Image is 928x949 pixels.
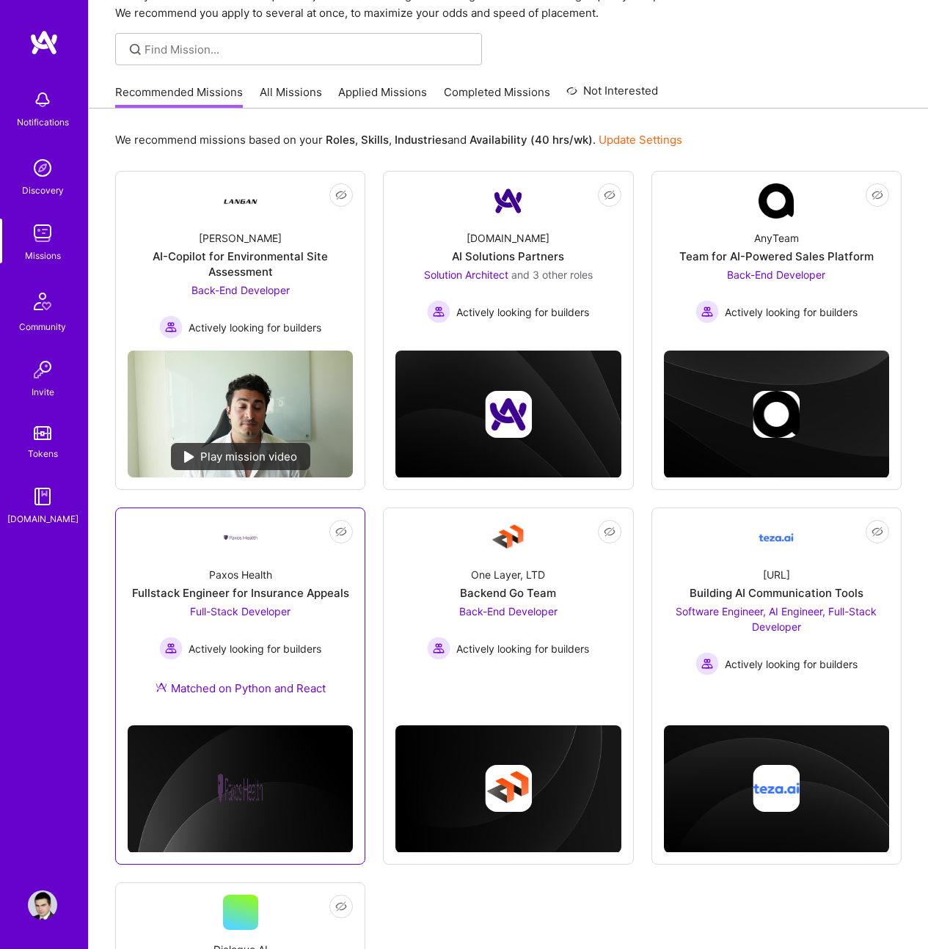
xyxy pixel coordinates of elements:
div: Play mission video [171,443,310,470]
div: Backend Go Team [460,585,556,601]
img: Company logo [753,391,800,438]
img: discovery [28,153,57,183]
div: AI-Copilot for Environmental Site Assessment [128,249,353,279]
a: Completed Missions [444,84,550,109]
img: teamwork [28,219,57,248]
p: We recommend missions based on your , , and . [115,132,682,147]
div: [PERSON_NAME] [199,230,282,246]
div: Building AI Communication Tools [690,585,863,601]
a: Company LogoPaxos HealthFullstack Engineer for Insurance AppealsFull-Stack Developer Actively loo... [128,520,353,714]
span: Back-End Developer [191,284,290,296]
a: Applied Missions [338,84,427,109]
img: Invite [28,355,57,384]
span: Solution Architect [424,268,508,281]
i: icon SearchGrey [127,41,144,58]
a: Update Settings [599,133,682,147]
a: User Avatar [24,890,61,920]
span: Actively looking for builders [456,304,589,320]
img: cover [664,351,889,478]
a: Company LogoOne Layer, LTDBackend Go TeamBack-End Developer Actively looking for buildersActively... [395,520,621,680]
div: [URL] [763,567,790,582]
img: Actively looking for builders [159,315,183,339]
img: Ateam Purple Icon [156,681,167,693]
img: Company Logo [491,520,526,555]
div: AI Solutions Partners [452,249,564,264]
img: Company Logo [491,183,526,219]
span: Actively looking for builders [189,641,321,656]
img: Actively looking for builders [695,300,719,323]
div: Community [19,319,66,334]
i: icon EyeClosed [604,526,615,538]
b: Availability (40 hrs/wk) [470,133,593,147]
div: Missions [25,248,61,263]
div: Paxos Health [209,567,272,582]
img: Company Logo [223,534,258,542]
div: [DOMAIN_NAME] [467,230,549,246]
img: Company logo [753,765,800,812]
span: Actively looking for builders [189,320,321,335]
b: Roles [326,133,355,147]
div: [DOMAIN_NAME] [7,511,78,527]
a: Company Logo[PERSON_NAME]AI-Copilot for Environmental Site AssessmentBack-End Developer Actively ... [128,183,353,339]
img: cover [128,725,353,853]
img: cover [395,351,621,478]
span: Actively looking for builders [725,304,858,320]
span: Software Engineer, AI Engineer, Full-Stack Developer [676,605,877,633]
img: cover [395,725,621,853]
img: Company logo [485,765,532,812]
span: Actively looking for builders [456,641,589,656]
div: One Layer, LTD [471,567,545,582]
a: Company Logo[URL]Building AI Communication ToolsSoftware Engineer, AI Engineer, Full-Stack Develo... [664,520,889,680]
a: Company Logo[DOMAIN_NAME]AI Solutions PartnersSolution Architect and 3 other rolesActively lookin... [395,183,621,324]
img: Company Logo [759,183,794,219]
div: Discovery [22,183,64,198]
b: Industries [395,133,447,147]
img: Company logo [217,765,264,812]
img: Actively looking for builders [427,637,450,660]
input: Find Mission... [145,42,471,57]
i: icon EyeClosed [335,901,347,912]
img: Company Logo [223,183,258,219]
img: bell [28,85,57,114]
i: icon EyeClosed [335,189,347,201]
img: Actively looking for builders [159,637,183,660]
i: icon EyeClosed [872,526,883,538]
img: guide book [28,482,57,511]
img: logo [29,29,59,56]
i: icon EyeClosed [872,189,883,201]
div: Fullstack Engineer for Insurance Appeals [132,585,349,601]
span: Actively looking for builders [725,656,858,672]
div: Team for AI-Powered Sales Platform [679,249,874,264]
img: Company logo [485,391,532,438]
img: Community [25,284,60,319]
div: Notifications [17,114,69,130]
img: play [184,451,194,463]
span: Full-Stack Developer [190,605,291,618]
span: Back-End Developer [459,605,558,618]
img: tokens [34,426,51,440]
div: AnyTeam [754,230,799,246]
a: All Missions [260,84,322,109]
div: Matched on Python and React [156,681,326,696]
span: Back-End Developer [727,268,825,281]
a: Recommended Missions [115,84,243,109]
img: Actively looking for builders [427,300,450,323]
b: Skills [361,133,389,147]
i: icon EyeClosed [604,189,615,201]
i: icon EyeClosed [335,526,347,538]
img: No Mission [128,351,353,477]
a: Not Interested [566,82,658,109]
a: Company LogoAnyTeamTeam for AI-Powered Sales PlatformBack-End Developer Actively looking for buil... [664,183,889,324]
div: Tokens [28,446,58,461]
span: and 3 other roles [511,268,593,281]
img: cover [664,725,889,853]
img: Company Logo [759,520,794,555]
img: Actively looking for builders [695,652,719,675]
img: User Avatar [28,890,57,920]
div: Invite [32,384,54,400]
